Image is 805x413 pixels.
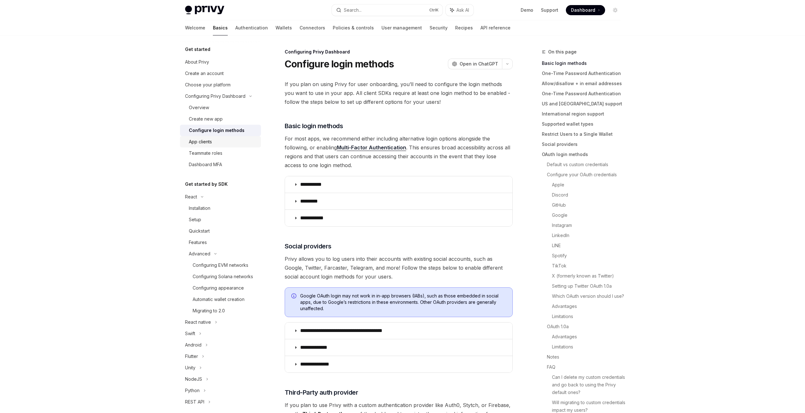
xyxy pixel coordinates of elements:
div: Create an account [185,70,224,77]
a: GitHub [552,200,625,210]
a: Features [180,237,261,248]
a: Discord [552,190,625,200]
a: Configure login methods [180,125,261,136]
span: On this page [548,48,577,56]
div: Unity [185,364,195,372]
div: Create new app [189,115,223,123]
button: Open in ChatGPT [448,59,502,69]
a: Teammate roles [180,147,261,159]
div: Migrating to 2.0 [193,307,225,315]
a: Overview [180,102,261,113]
a: Security [430,20,448,35]
a: Choose your platform [180,79,261,91]
a: FAQ [547,362,625,372]
a: LinkedIn [552,230,625,241]
span: Open in ChatGPT [460,61,498,67]
a: API reference [480,20,511,35]
div: Search... [344,6,362,14]
a: Apple [552,180,625,190]
a: Instagram [552,220,625,230]
div: About Privy [185,58,209,66]
div: Flutter [185,353,198,360]
a: Wallets [276,20,292,35]
span: Dashboard [571,7,595,13]
a: Basic login methods [542,58,625,68]
a: Quickstart [180,225,261,237]
a: Can I delete my custom credentials and go back to using the Privy default ones? [552,372,625,397]
div: Configuring Privy Dashboard [185,92,245,100]
a: Setting up Twitter OAuth 1.0a [552,281,625,291]
span: Ctrl K [429,8,439,13]
div: Features [189,239,207,246]
a: Welcome [185,20,205,35]
a: Dashboard MFA [180,159,261,170]
a: About Privy [180,56,261,68]
a: Connectors [300,20,325,35]
a: Demo [521,7,533,13]
a: OAuth 1.0a [547,322,625,332]
a: One-Time Password Authentication [542,68,625,78]
a: Google [552,210,625,220]
div: Setup [189,216,201,223]
a: Automatic wallet creation [180,294,261,305]
a: Spotify [552,251,625,261]
div: NodeJS [185,375,202,383]
a: Basics [213,20,228,35]
a: User management [381,20,422,35]
span: Basic login methods [285,122,343,130]
a: Support [541,7,558,13]
a: Configuring Solana networks [180,271,261,282]
h5: Get started by SDK [185,180,228,188]
a: US and [GEOGRAPHIC_DATA] support [542,99,625,109]
div: Android [185,341,201,349]
a: Allow/disallow + in email addresses [542,78,625,89]
a: One-Time Password Authentication [542,89,625,99]
a: Limitations [552,311,625,322]
div: Advanced [189,250,210,258]
span: For most apps, we recommend either including alternative login options alongside the following, o... [285,134,513,170]
button: Search...CtrlK [332,4,443,16]
a: Limitations [552,342,625,352]
a: LINE [552,241,625,251]
div: Configuring Solana networks [193,273,253,280]
a: Advantages [552,332,625,342]
div: React [185,193,197,201]
div: Automatic wallet creation [193,296,245,303]
button: Ask AI [446,4,474,16]
div: App clients [189,138,212,146]
a: Multi-Factor Authentication [337,144,406,151]
a: Create new app [180,113,261,125]
h5: Get started [185,46,210,53]
div: Teammate roles [189,149,222,157]
div: REST API [185,398,204,406]
h1: Configure login methods [285,58,394,70]
div: Dashboard MFA [189,161,222,168]
a: Configuring EVM networks [180,260,261,271]
a: Social providers [542,139,625,149]
span: Third-Party auth provider [285,388,358,397]
a: Supported wallet types [542,119,625,129]
span: Ask AI [456,7,469,13]
a: Create an account [180,68,261,79]
div: Configuring EVM networks [193,261,248,269]
a: X (formerly known as Twitter) [552,271,625,281]
div: Swift [185,330,195,337]
div: Configure login methods [189,127,245,134]
div: Python [185,387,200,394]
div: React native [185,318,211,326]
a: Advantages [552,301,625,311]
div: Overview [189,104,209,111]
a: Dashboard [566,5,605,15]
a: International region support [542,109,625,119]
a: Policies & controls [333,20,374,35]
span: If you plan on using Privy for user onboarding, you’ll need to configure the login methods you wa... [285,80,513,106]
button: Toggle dark mode [610,5,620,15]
svg: Info [291,293,298,300]
a: Notes [547,352,625,362]
a: TikTok [552,261,625,271]
img: light logo [185,6,224,15]
a: Default vs custom credentials [547,160,625,170]
a: Recipes [455,20,473,35]
div: Quickstart [189,227,210,235]
a: Migrating to 2.0 [180,305,261,316]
